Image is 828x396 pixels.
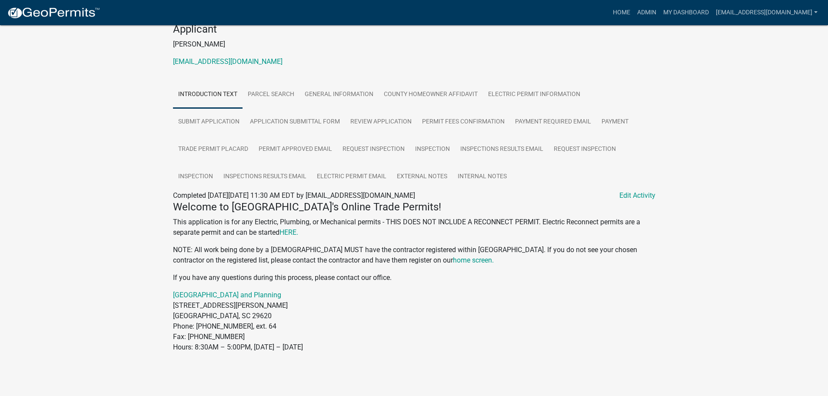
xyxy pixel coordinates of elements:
[253,136,337,163] a: Permit Approved Email
[218,163,312,191] a: Inspections Results Email
[173,163,218,191] a: Inspection
[379,81,483,109] a: County Homeowner Affidavit
[549,136,621,163] a: Request Inspection
[173,217,655,238] p: This application is for any Electric, Plumbing, or Mechanical permits - THIS DOES NOT INCLUDE A R...
[279,228,298,236] a: HERE.
[245,108,345,136] a: Application Submittal Form
[345,108,417,136] a: Review Application
[173,136,253,163] a: Trade Permit Placard
[173,290,655,353] p: [STREET_ADDRESS][PERSON_NAME] [GEOGRAPHIC_DATA], SC 29620 Phone: [PHONE_NUMBER], ext. 64 Fax: [PH...
[410,136,455,163] a: Inspection
[173,201,655,213] h4: Welcome to [GEOGRAPHIC_DATA]'s Online Trade Permits!
[453,256,494,264] a: home screen.
[173,57,283,66] a: [EMAIL_ADDRESS][DOMAIN_NAME]
[173,245,655,266] p: NOTE: All work being done by a [DEMOGRAPHIC_DATA] MUST have the contractor registered within [GEO...
[173,108,245,136] a: Submit Application
[173,273,655,283] p: If you have any questions during this process, please contact our office.
[243,81,299,109] a: Parcel search
[455,136,549,163] a: Inspections Results Email
[173,191,415,200] span: Completed [DATE][DATE] 11:30 AM EDT by [EMAIL_ADDRESS][DOMAIN_NAME]
[417,108,510,136] a: Permit Fees Confirmation
[712,4,821,21] a: [EMAIL_ADDRESS][DOMAIN_NAME]
[173,23,655,36] h4: Applicant
[392,163,452,191] a: External Notes
[619,190,655,201] a: Edit Activity
[660,4,712,21] a: My Dashboard
[596,108,634,136] a: Payment
[634,4,660,21] a: Admin
[510,108,596,136] a: Payment Required Email
[299,81,379,109] a: General Information
[312,163,392,191] a: Electric Permit Email
[483,81,585,109] a: Electric Permit Information
[173,39,655,50] p: [PERSON_NAME]
[452,163,512,191] a: Internal Notes
[609,4,634,21] a: Home
[337,136,410,163] a: Request Inspection
[173,291,281,299] a: [GEOGRAPHIC_DATA] and Planning
[173,81,243,109] a: Introduction Text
